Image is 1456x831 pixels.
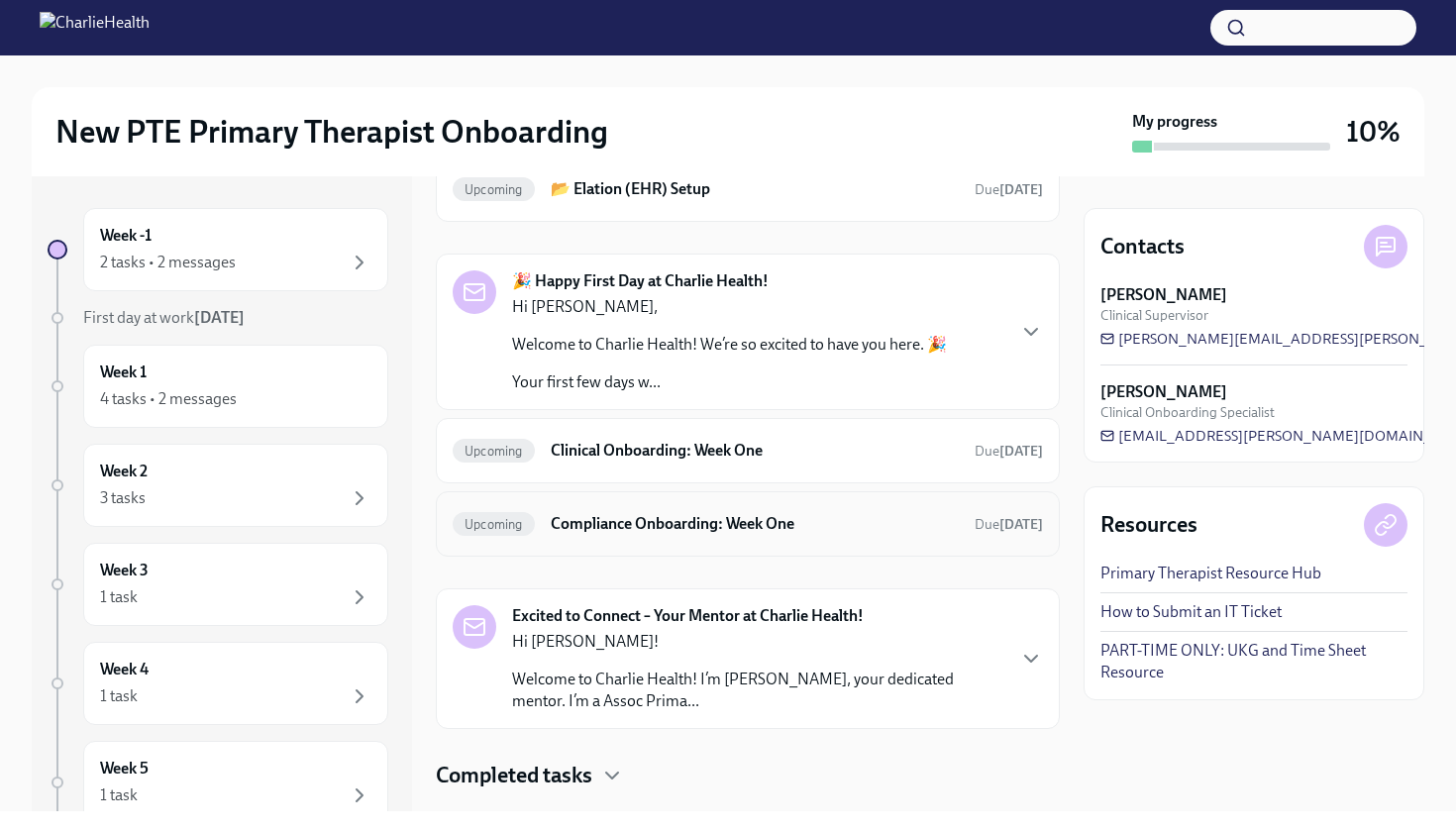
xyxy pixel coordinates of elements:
[48,444,388,527] a: Week 23 tasks
[1100,510,1197,540] h4: Resources
[453,173,1043,205] a: Upcoming📂 Elation (EHR) SetupDue[DATE]
[100,758,149,779] h6: Week 5
[512,371,947,393] p: Your first few days w...
[453,517,535,532] span: Upcoming
[48,642,388,725] a: Week 41 task
[48,307,388,329] a: First day at work[DATE]
[1100,306,1208,325] span: Clinical Supervisor
[975,515,1043,534] span: October 18th, 2025 10:00
[512,631,1003,653] p: Hi [PERSON_NAME]!
[55,112,608,152] h2: New PTE Primary Therapist Onboarding
[512,270,769,292] strong: 🎉 Happy First Day at Charlie Health!
[512,669,1003,712] p: Welcome to Charlie Health! I’m [PERSON_NAME], your dedicated mentor. I’m a Assoc Prima...
[453,508,1043,540] a: UpcomingCompliance Onboarding: Week OneDue[DATE]
[999,516,1043,533] strong: [DATE]
[512,334,947,356] p: Welcome to Charlie Health! We’re so excited to have you here. 🎉
[436,761,1060,790] div: Completed tasks
[83,308,245,327] span: First day at work
[453,182,535,197] span: Upcoming
[999,443,1043,460] strong: [DATE]
[100,659,149,680] h6: Week 4
[975,443,1043,460] span: Due
[436,761,592,790] h4: Completed tasks
[453,444,535,459] span: Upcoming
[100,487,146,509] div: 3 tasks
[999,181,1043,198] strong: [DATE]
[1346,114,1401,150] h3: 10%
[100,784,138,806] div: 1 task
[975,180,1043,199] span: October 17th, 2025 10:00
[48,345,388,428] a: Week 14 tasks • 2 messages
[453,435,1043,467] a: UpcomingClinical Onboarding: Week OneDue[DATE]
[551,178,959,200] h6: 📂 Elation (EHR) Setup
[1100,601,1282,623] a: How to Submit an IT Ticket
[975,516,1043,533] span: Due
[1100,284,1227,306] strong: [PERSON_NAME]
[40,12,150,44] img: CharlieHealth
[551,513,959,535] h6: Compliance Onboarding: Week One
[100,685,138,707] div: 1 task
[512,296,947,318] p: Hi [PERSON_NAME],
[100,586,138,608] div: 1 task
[48,741,388,824] a: Week 51 task
[1100,381,1227,403] strong: [PERSON_NAME]
[48,543,388,626] a: Week 31 task
[100,388,237,410] div: 4 tasks • 2 messages
[1100,232,1185,261] h4: Contacts
[100,362,147,383] h6: Week 1
[48,208,388,291] a: Week -12 tasks • 2 messages
[551,440,959,462] h6: Clinical Onboarding: Week One
[100,252,236,273] div: 2 tasks • 2 messages
[1100,403,1275,422] span: Clinical Onboarding Specialist
[100,461,148,482] h6: Week 2
[975,181,1043,198] span: Due
[1100,563,1321,584] a: Primary Therapist Resource Hub
[975,442,1043,461] span: October 18th, 2025 10:00
[512,605,864,627] strong: Excited to Connect – Your Mentor at Charlie Health!
[100,560,149,581] h6: Week 3
[194,308,245,327] strong: [DATE]
[100,225,152,247] h6: Week -1
[1132,111,1217,133] strong: My progress
[1100,640,1407,683] a: PART-TIME ONLY: UKG and Time Sheet Resource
